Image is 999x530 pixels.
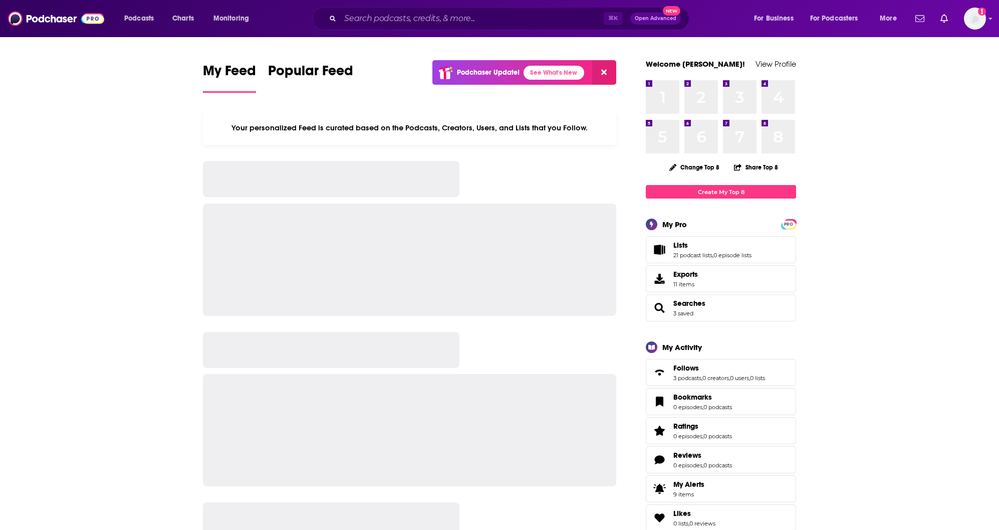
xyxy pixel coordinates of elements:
[673,364,765,373] a: Follows
[635,16,676,21] span: Open Advanced
[213,12,249,26] span: Monitoring
[733,157,779,177] button: Share Top 8
[646,359,796,386] span: Follows
[646,185,796,199] a: Create My Top 8
[673,375,701,382] a: 3 podcasts
[646,265,796,292] a: Exports
[673,393,712,402] span: Bookmarks
[649,272,669,286] span: Exports
[662,220,687,229] div: My Pro
[673,480,704,489] span: My Alerts
[749,375,750,382] span: ,
[673,462,702,469] a: 0 episodes
[673,422,698,431] span: Ratings
[703,433,732,440] a: 0 podcasts
[750,375,765,382] a: 0 lists
[747,11,806,27] button: open menu
[649,301,669,315] a: Searches
[646,59,745,69] a: Welcome [PERSON_NAME]!
[702,462,703,469] span: ,
[649,424,669,438] a: Ratings
[702,433,703,440] span: ,
[673,270,698,279] span: Exports
[702,375,729,382] a: 0 creators
[117,11,167,27] button: open menu
[783,221,795,228] span: PRO
[703,462,732,469] a: 0 podcasts
[646,417,796,444] span: Ratings
[206,11,262,27] button: open menu
[268,62,353,85] span: Popular Feed
[702,404,703,411] span: ,
[712,252,713,259] span: ,
[673,281,698,288] span: 11 items
[604,12,622,25] span: ⌘ K
[673,241,688,250] span: Lists
[649,243,669,257] a: Lists
[649,395,669,409] a: Bookmarks
[964,8,986,30] img: User Profile
[730,375,749,382] a: 0 users
[701,375,702,382] span: ,
[673,241,752,250] a: Lists
[649,366,669,380] a: Follows
[663,6,681,16] span: New
[203,62,256,85] span: My Feed
[673,364,699,373] span: Follows
[166,11,200,27] a: Charts
[673,451,701,460] span: Reviews
[673,509,715,518] a: Likes
[936,10,952,27] a: Show notifications dropdown
[203,62,256,93] a: My Feed
[673,451,732,460] a: Reviews
[673,491,704,498] span: 9 items
[663,161,725,173] button: Change Top 8
[268,62,353,93] a: Popular Feed
[649,511,669,525] a: Likes
[649,453,669,467] a: Reviews
[783,220,795,228] a: PRO
[646,388,796,415] span: Bookmarks
[662,342,702,352] div: My Activity
[646,236,796,263] span: Lists
[673,509,691,518] span: Likes
[978,8,986,16] svg: Add a profile image
[673,310,693,317] a: 3 saved
[964,8,986,30] button: Show profile menu
[673,520,688,527] a: 0 lists
[646,475,796,502] a: My Alerts
[646,294,796,321] span: Searches
[646,446,796,473] span: Reviews
[673,433,702,440] a: 0 episodes
[8,9,104,28] img: Podchaser - Follow, Share and Rate Podcasts
[756,59,796,69] a: View Profile
[729,375,730,382] span: ,
[673,299,705,308] a: Searches
[673,404,702,411] a: 0 episodes
[172,12,194,26] span: Charts
[203,111,616,145] div: Your personalized Feed is curated based on the Podcasts, Creators, Users, and Lists that you Follow.
[673,422,732,431] a: Ratings
[340,11,604,27] input: Search podcasts, credits, & more...
[911,10,928,27] a: Show notifications dropdown
[630,13,681,25] button: Open AdvancedNew
[673,252,712,259] a: 21 podcast lists
[689,520,715,527] a: 0 reviews
[873,11,909,27] button: open menu
[688,520,689,527] span: ,
[124,12,154,26] span: Podcasts
[810,12,858,26] span: For Podcasters
[880,12,897,26] span: More
[524,66,584,80] a: See What's New
[703,404,732,411] a: 0 podcasts
[964,8,986,30] span: Logged in as megcassidy
[673,393,732,402] a: Bookmarks
[649,482,669,496] span: My Alerts
[804,11,873,27] button: open menu
[754,12,794,26] span: For Business
[713,252,752,259] a: 0 episode lists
